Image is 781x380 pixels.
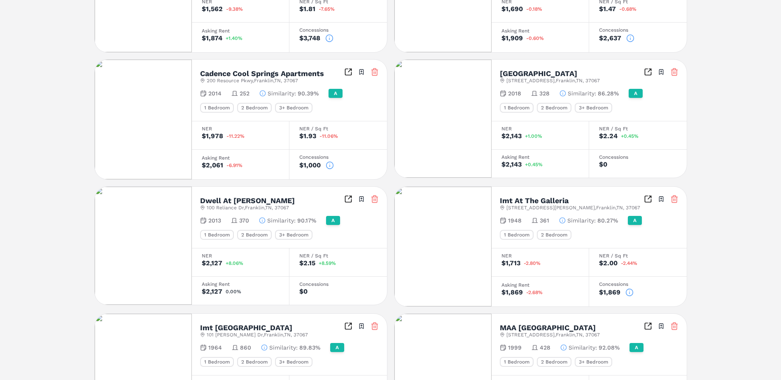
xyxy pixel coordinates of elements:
span: 252 [240,89,249,97]
div: Concessions [599,282,677,287]
div: $2,637 [599,35,621,42]
span: +1.40% [226,36,242,41]
span: 92.08% [599,343,620,352]
div: A [326,216,340,225]
div: $1.93 [299,133,316,139]
span: 200 Resource Pkwy , Franklin , TN , 37067 [207,77,298,84]
div: NER [501,126,579,131]
div: Asking Rent [202,28,279,33]
div: $1,909 [501,35,523,42]
div: 1 Bedroom [500,357,534,367]
div: $2.24 [599,133,618,139]
div: Concessions [299,155,377,160]
h2: Dwell At [PERSON_NAME] [200,197,295,204]
a: Inspect Comparables [644,195,652,203]
div: $0 [599,161,607,168]
span: -2.80% [524,261,541,266]
div: 2 Bedroom [237,103,272,113]
div: $2,143 [501,161,522,168]
span: 1999 [508,343,522,352]
span: Similarity : [268,89,296,97]
div: $0 [299,288,308,295]
div: $1,869 [599,289,620,296]
span: 328 [539,89,550,97]
div: NER / Sq Ft [599,126,677,131]
a: Inspect Comparables [344,322,352,330]
span: Similarity : [569,343,597,352]
span: +8.06% [226,261,243,266]
span: 1964 [208,343,222,352]
span: [STREET_ADDRESS] , Franklin , TN , 37067 [506,77,600,84]
div: $2,143 [501,133,522,139]
div: NER / Sq Ft [599,253,677,258]
div: 2 Bedroom [537,103,571,113]
div: $2,061 [202,162,223,169]
div: A [329,89,343,98]
span: +1.00% [525,134,542,139]
span: Similarity : [568,89,596,97]
div: $2,127 [202,288,222,295]
h2: Imt At The Galleria [500,197,569,204]
a: Inspect Comparables [644,68,652,76]
span: [STREET_ADDRESS][PERSON_NAME] , Franklin , TN , 37067 [506,204,640,211]
span: +0.45% [525,162,543,167]
h2: Cadence Cool Springs Apartments [200,70,324,77]
span: -0.68% [619,7,636,12]
span: 101 [PERSON_NAME] Dr , Franklin , TN , 37067 [207,331,308,338]
h2: [GEOGRAPHIC_DATA] [500,70,577,77]
div: $1,000 [299,162,321,169]
div: 3+ Bedroom [575,357,612,367]
span: +0.45% [621,134,639,139]
span: 370 [239,216,249,225]
span: 428 [540,343,550,352]
div: 1 Bedroom [200,230,234,240]
span: -7.65% [319,7,335,12]
span: -11.22% [226,134,245,139]
div: $1,690 [501,6,523,12]
span: -9.38% [226,7,243,12]
span: 0.00% [226,289,241,294]
span: 2014 [208,89,221,97]
div: Concessions [299,28,377,32]
h2: Imt [GEOGRAPHIC_DATA] [200,324,292,331]
span: 90.39% [298,89,319,97]
div: NER [202,126,279,131]
div: $1.81 [299,6,315,12]
div: A [629,89,643,98]
span: Similarity : [269,343,298,352]
span: -0.18% [526,7,542,12]
div: NER / Sq Ft [299,126,377,131]
span: 90.17% [297,216,316,225]
div: $1,562 [202,6,223,12]
span: -6.91% [226,163,242,168]
span: 1948 [508,216,522,225]
div: Concessions [599,155,677,160]
div: Concessions [599,28,677,32]
div: 3+ Bedroom [575,103,612,113]
span: Similarity : [567,216,596,225]
a: Inspect Comparables [344,195,352,203]
div: $1,713 [501,260,520,266]
span: -2.44% [621,261,637,266]
span: 80.27% [597,216,618,225]
div: Concessions [299,282,377,287]
span: +8.59% [319,261,336,266]
a: Inspect Comparables [344,68,352,76]
span: 100 Reliance Dr , Franklin , TN , 37067 [207,204,289,211]
div: $2.15 [299,260,315,266]
div: $2.00 [599,260,618,266]
span: 361 [540,216,549,225]
div: A [629,343,643,352]
div: $1,869 [501,289,523,296]
a: Inspect Comparables [644,322,652,330]
div: NER / Sq Ft [299,253,377,258]
span: 86.28% [598,89,619,97]
div: 2 Bedroom [537,357,571,367]
div: 2 Bedroom [237,357,272,367]
div: $1.47 [599,6,616,12]
span: 89.83% [299,343,320,352]
div: 1 Bedroom [500,230,534,240]
div: A [330,343,344,352]
span: -0.60% [526,36,544,41]
div: 2 Bedroom [537,230,571,240]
